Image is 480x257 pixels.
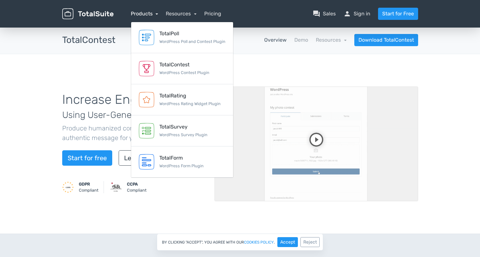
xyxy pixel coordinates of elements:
a: Resources [166,11,197,17]
small: WordPress Form Plugin [159,163,204,168]
div: TotalContest [159,61,209,69]
img: CCPA [110,181,122,193]
img: TotalRating [139,92,154,107]
a: Start for free [62,150,112,166]
img: TotalSuite for WordPress [62,8,114,20]
div: By clicking "Accept", you agree with our . [157,234,323,251]
img: TotalContest [139,61,154,76]
button: Accept [277,237,298,247]
small: WordPress Survey Plugin [159,132,207,137]
img: TotalForm [139,154,154,170]
a: Products [131,11,158,17]
a: TotalRating WordPress Rating Widget Plugin [131,84,233,115]
small: WordPress Contest Plugin [159,70,209,75]
a: personSign in [343,10,370,18]
a: Demo [294,36,308,44]
small: WordPress Poll and Contest Plugin [159,39,225,44]
a: TotalPoll WordPress Poll and Contest Plugin [131,22,233,53]
a: TotalForm WordPress Form Plugin [131,146,233,178]
a: cookies policy [244,240,274,244]
div: TotalPoll [159,30,225,37]
span: person [343,10,351,18]
button: Reject [300,237,320,247]
strong: GDPR [79,182,90,187]
strong: CCPA [127,182,138,187]
p: Produce humanized content that creates an authentic message for your audience. [62,123,205,143]
div: TotalForm [159,154,204,162]
a: Learn more [119,150,164,166]
small: Compliant [127,181,147,193]
a: Start for Free [378,8,418,20]
h3: TotalContest [62,35,115,45]
span: question_answer [313,10,320,18]
a: question_answerSales [313,10,336,18]
a: TotalSurvey WordPress Survey Plugin [131,115,233,146]
div: TotalSurvey [159,123,207,131]
small: WordPress Rating Widget Plugin [159,101,221,106]
img: TotalPoll [139,30,154,45]
a: Download TotalContest [354,34,418,46]
img: TotalSurvey [139,123,154,138]
div: TotalRating [159,92,221,100]
h1: Increase Engagement, [62,93,205,121]
a: Resources [316,37,347,43]
a: TotalContest WordPress Contest Plugin [131,53,233,84]
small: Compliant [79,181,98,193]
a: Pricing [204,10,221,18]
span: Using User-Generated Content [62,110,188,120]
img: GDPR [62,181,74,193]
a: Overview [264,36,287,44]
